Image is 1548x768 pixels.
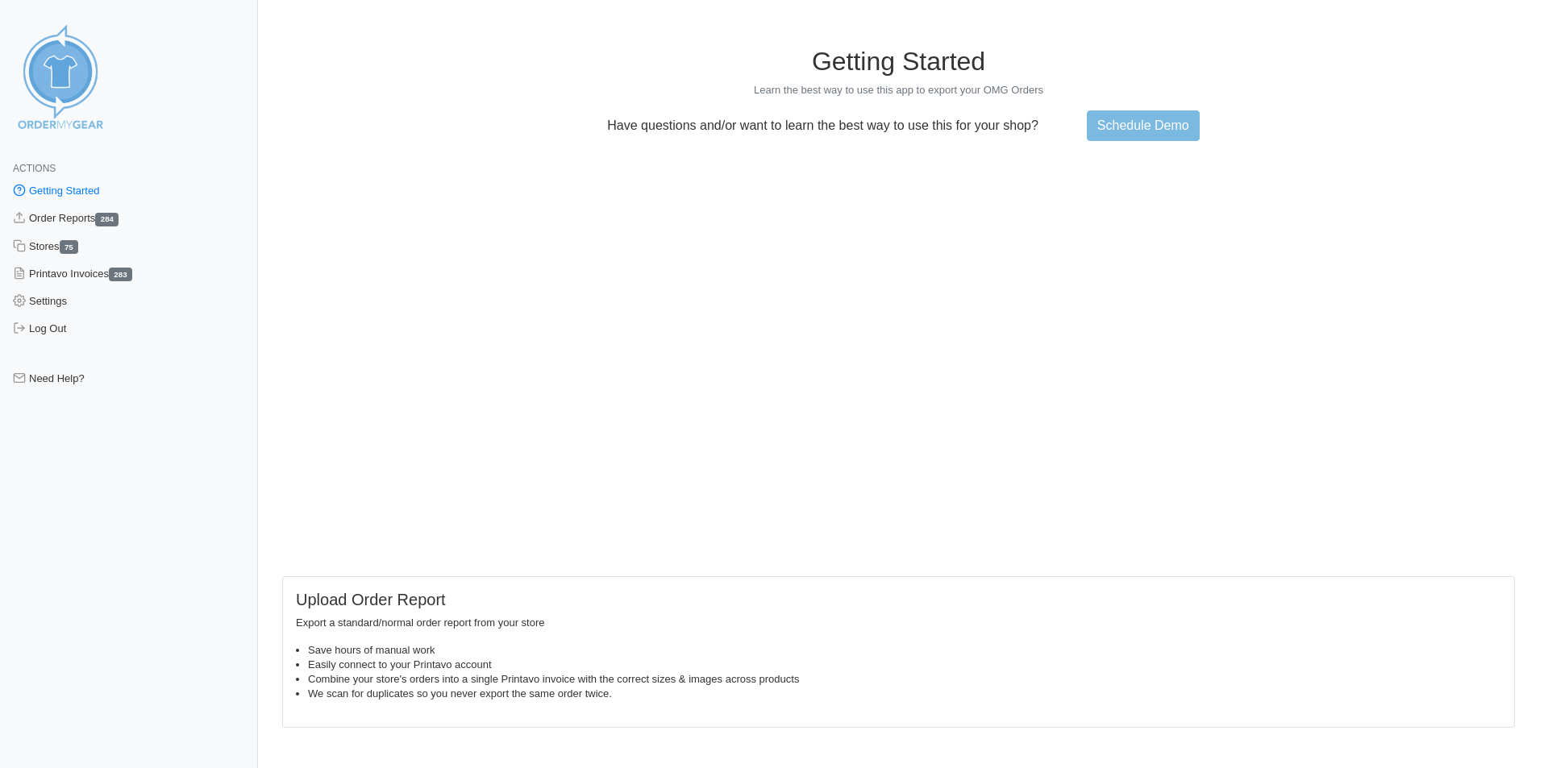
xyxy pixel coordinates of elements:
[597,118,1048,133] p: Have questions and/or want to learn the best way to use this for your shop?
[109,268,132,281] span: 283
[13,163,56,174] span: Actions
[95,213,119,226] span: 284
[282,83,1515,98] p: Learn the best way to use this app to export your OMG Orders
[308,643,1501,658] li: Save hours of manual work
[308,672,1501,687] li: Combine your store's orders into a single Printavo invoice with the correct sizes & images across...
[60,240,79,254] span: 75
[296,616,1501,630] p: Export a standard/normal order report from your store
[308,687,1501,701] li: We scan for duplicates so you never export the same order twice.
[296,590,1501,609] h5: Upload Order Report
[308,658,1501,672] li: Easily connect to your Printavo account
[1087,110,1200,141] a: Schedule Demo
[282,46,1515,77] h1: Getting Started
